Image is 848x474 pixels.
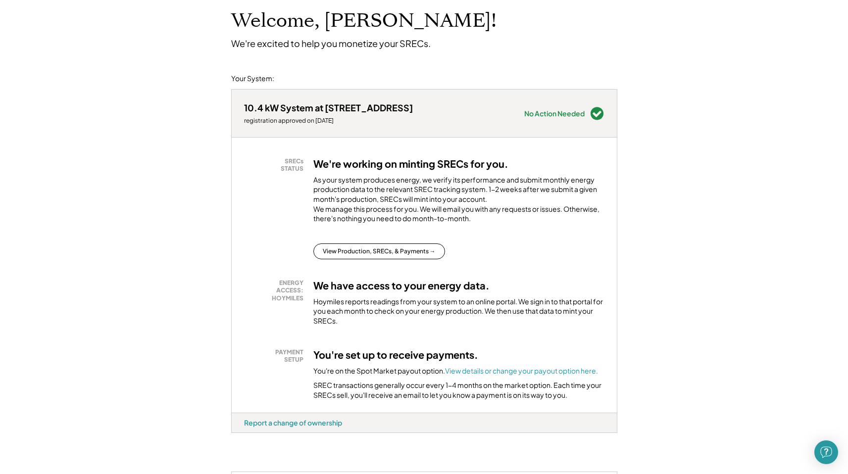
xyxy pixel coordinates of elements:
[313,243,445,259] button: View Production, SRECs, & Payments →
[231,38,431,49] div: We're excited to help you monetize your SRECs.
[249,157,303,173] div: SRECs STATUS
[244,117,413,125] div: registration approved on [DATE]
[313,297,604,326] div: Hoymiles reports readings from your system to an online portal. We sign in to that portal for you...
[313,279,490,292] h3: We have access to your energy data.
[313,366,598,376] div: You're on the Spot Market payout option.
[814,440,838,464] div: Open Intercom Messenger
[313,348,478,361] h3: You're set up to receive payments.
[231,74,274,84] div: Your System:
[445,366,598,375] a: View details or change your payout option here.
[313,175,604,229] div: As your system produces energy, we verify its performance and submit monthly energy production da...
[249,348,303,364] div: PAYMENT SETUP
[249,279,303,302] div: ENERGY ACCESS: HOYMILES
[313,157,508,170] h3: We're working on minting SRECs for you.
[244,102,413,113] div: 10.4 kW System at [STREET_ADDRESS]
[231,433,264,437] div: scnt1hzv - VA Distributed
[231,9,497,33] h1: Welcome, [PERSON_NAME]!
[524,110,585,117] div: No Action Needed
[313,380,604,400] div: SREC transactions generally occur every 1-4 months on the market option. Each time your SRECs sel...
[244,418,342,427] div: Report a change of ownership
